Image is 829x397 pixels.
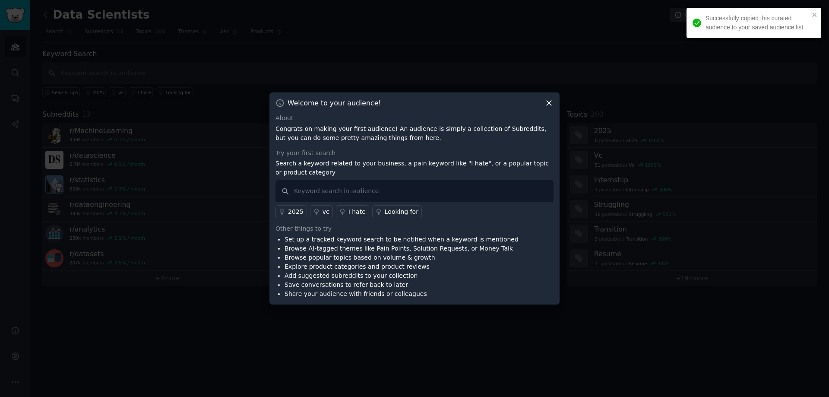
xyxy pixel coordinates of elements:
[275,205,307,218] a: 2025
[285,244,519,253] li: Browse AI-tagged themes like Pain Points, Solution Requests, or Money Talk
[288,207,304,216] div: 2025
[385,207,418,216] div: Looking for
[275,124,554,143] p: Congrats on making your first audience! An audience is simply a collection of Subreddits, but you...
[285,253,519,262] li: Browse popular topics based on volume & growth
[706,14,809,32] div: Successfully copied this curated audience to your saved audience list.
[285,289,519,299] li: Share your audience with friends or colleagues
[275,114,554,123] div: About
[310,205,333,218] a: vc
[285,280,519,289] li: Save conversations to refer back to later
[812,11,818,18] button: close
[336,205,369,218] a: I hate
[275,149,554,158] div: Try your first search
[275,159,554,177] p: Search a keyword related to your business, a pain keyword like "I hate", or a popular topic or pr...
[275,180,554,202] input: Keyword search in audience
[372,205,422,218] a: Looking for
[323,207,329,216] div: vc
[285,235,519,244] li: Set up a tracked keyword search to be notified when a keyword is mentioned
[285,271,519,280] li: Add suggested subreddits to your collection
[288,98,381,108] h3: Welcome to your audience!
[275,224,554,233] div: Other things to try
[348,207,366,216] div: I hate
[285,262,519,271] li: Explore product categories and product reviews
